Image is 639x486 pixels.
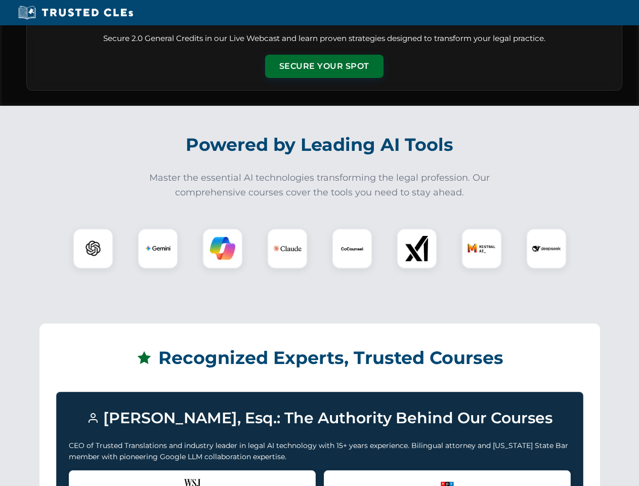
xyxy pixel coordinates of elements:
img: CoCounsel Logo [339,236,365,261]
div: Copilot [202,228,243,269]
img: Mistral AI Logo [467,234,496,263]
div: DeepSeek [526,228,567,269]
img: Gemini Logo [145,236,171,261]
p: Secure 2.0 General Credits in our Live Webcast and learn proven strategies designed to transform ... [39,33,610,45]
div: ChatGPT [73,228,113,269]
img: Claude Logo [273,234,302,263]
img: Trusted CLEs [15,5,136,20]
div: Claude [267,228,308,269]
div: CoCounsel [332,228,372,269]
img: Copilot Logo [210,236,235,261]
h3: [PERSON_NAME], Esq.: The Authority Behind Our Courses [69,404,571,432]
img: ChatGPT Logo [78,234,108,263]
h2: Powered by Leading AI Tools [39,127,600,163]
img: xAI Logo [404,236,430,261]
div: xAI [397,228,437,269]
button: Secure Your Spot [265,55,384,78]
p: CEO of Trusted Translations and industry leader in legal AI technology with 15+ years experience.... [69,440,571,463]
h2: Recognized Experts, Trusted Courses [56,340,583,376]
img: DeepSeek Logo [532,234,561,263]
div: Gemini [138,228,178,269]
p: Master the essential AI technologies transforming the legal profession. Our comprehensive courses... [143,171,497,200]
div: Mistral AI [461,228,502,269]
